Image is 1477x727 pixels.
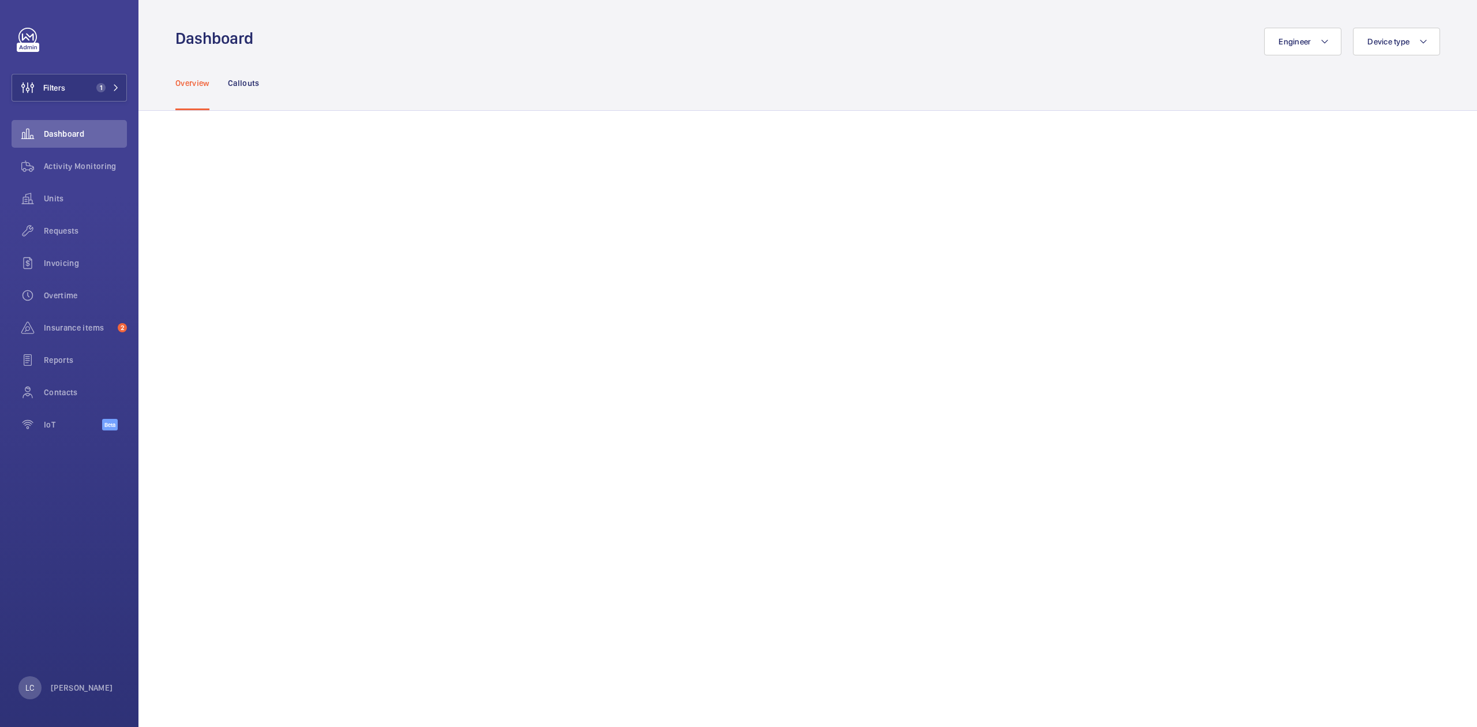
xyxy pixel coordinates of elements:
[1279,37,1311,46] span: Engineer
[44,419,102,430] span: IoT
[43,82,65,93] span: Filters
[44,387,127,398] span: Contacts
[12,74,127,102] button: Filters1
[175,77,209,89] p: Overview
[228,77,260,89] p: Callouts
[44,290,127,301] span: Overtime
[25,682,34,694] p: LC
[96,83,106,92] span: 1
[44,225,127,237] span: Requests
[44,160,127,172] span: Activity Monitoring
[175,28,260,49] h1: Dashboard
[44,322,113,333] span: Insurance items
[44,257,127,269] span: Invoicing
[44,354,127,366] span: Reports
[118,323,127,332] span: 2
[102,419,118,430] span: Beta
[51,682,113,694] p: [PERSON_NAME]
[1264,28,1341,55] button: Engineer
[44,193,127,204] span: Units
[44,128,127,140] span: Dashboard
[1353,28,1440,55] button: Device type
[1367,37,1409,46] span: Device type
